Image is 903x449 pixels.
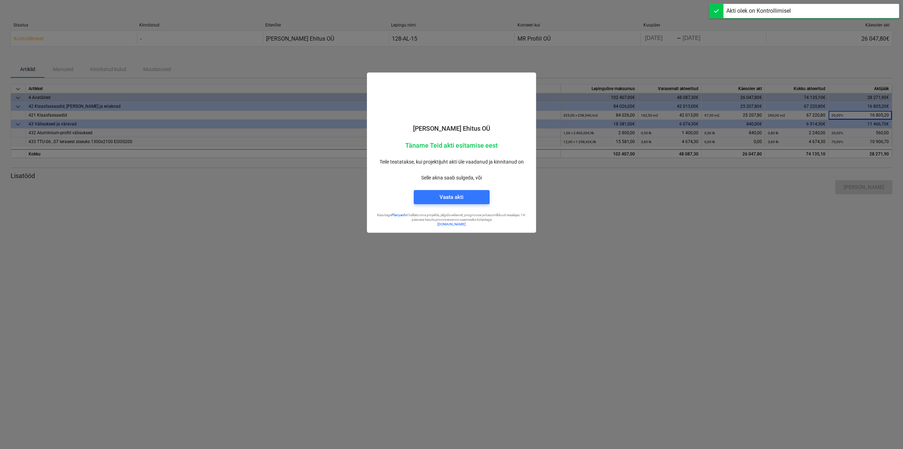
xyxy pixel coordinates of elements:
[373,124,530,133] p: [PERSON_NAME] Ehitus OÜ
[414,190,490,204] button: Vaata akti
[373,213,530,222] p: Kasutage et hallata oma projekte, jälgida eelarvet, prognoose ja kasumlikkust reaalajas. 14-päeva...
[373,141,530,150] p: Täname Teid akti esitamise eest
[392,213,405,217] a: Planyard
[373,158,530,166] p: Teile teatatakse, kui projektijuht akti üle vaadanud ja kinnitanud on
[726,7,791,15] div: Akti olek on Kontrollimisel
[440,193,463,202] div: Vaata akti
[373,174,530,182] p: Selle akna saab sulgeda, või
[437,222,466,226] a: [DOMAIN_NAME]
